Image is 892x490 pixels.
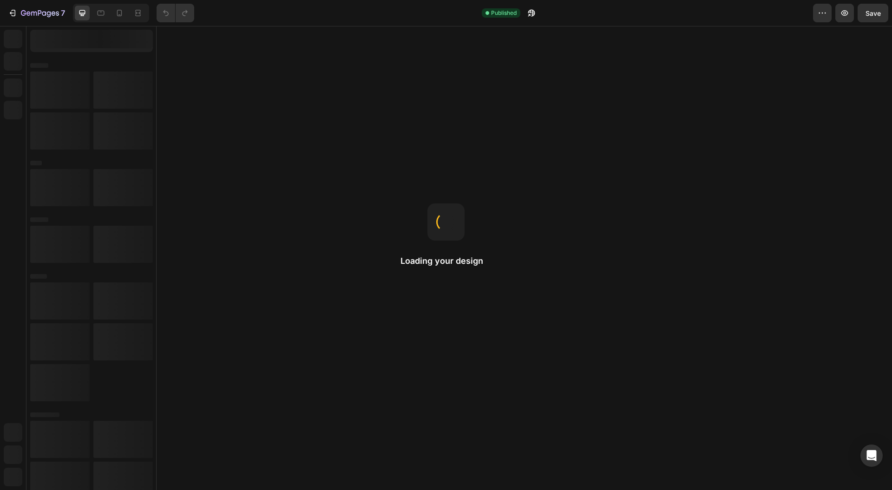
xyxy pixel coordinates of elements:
p: 7 [61,7,65,19]
button: 7 [4,4,69,22]
div: Open Intercom Messenger [860,444,883,467]
h2: Loading your design [400,255,492,267]
div: Undo/Redo [157,4,194,22]
span: Save [866,9,881,17]
button: Save [858,4,888,22]
span: Published [491,9,517,17]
